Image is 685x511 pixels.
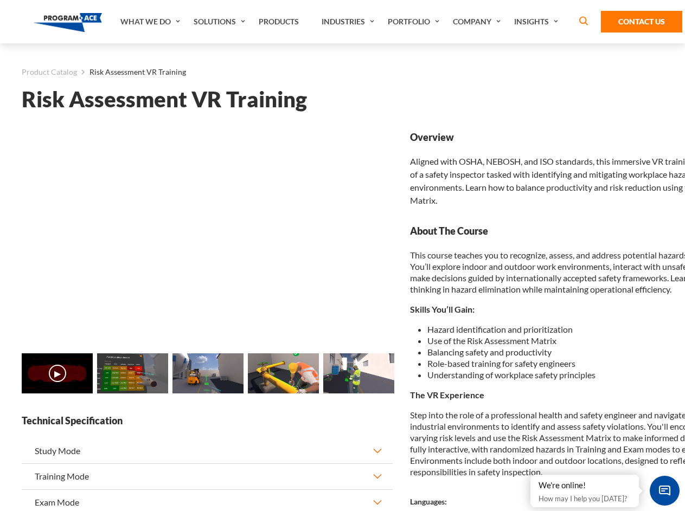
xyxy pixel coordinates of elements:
[34,13,103,32] img: Program-Ace
[22,414,393,428] strong: Technical Specification
[22,464,393,489] button: Training Mode
[22,131,393,339] iframe: Risk Assessment VR Training - Video 0
[539,480,631,491] div: We're online!
[323,353,394,393] img: Risk Assessment VR Training - Preview 4
[97,353,168,393] img: Risk Assessment VR Training - Preview 1
[22,65,77,79] a: Product Catalog
[601,11,682,33] a: Contact Us
[49,365,66,382] button: ▶
[77,65,186,79] li: Risk Assessment VR Training
[172,353,244,393] img: Risk Assessment VR Training - Preview 2
[248,353,319,393] img: Risk Assessment VR Training - Preview 3
[22,438,393,463] button: Study Mode
[410,497,447,506] strong: Languages:
[650,476,680,506] span: Chat Widget
[539,492,631,505] p: How may I help you [DATE]?
[22,353,93,393] img: Risk Assessment VR Training - Video 0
